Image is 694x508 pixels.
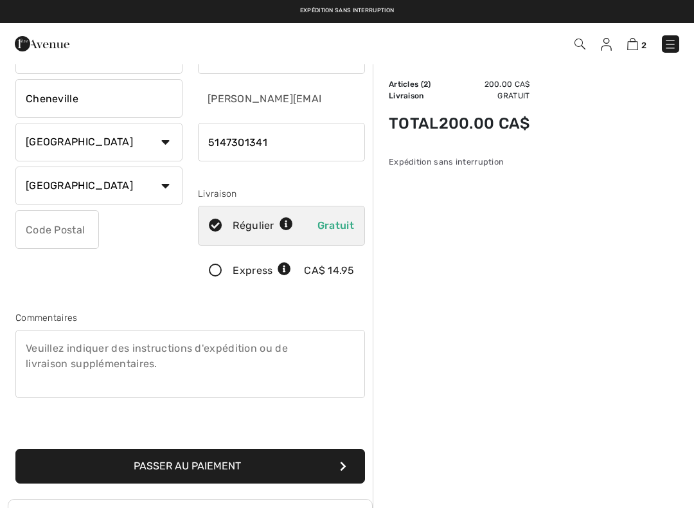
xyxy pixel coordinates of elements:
div: CA$ 14.95 [304,263,354,278]
input: Ville [15,79,182,118]
td: Gratuit [439,90,530,102]
a: Expédition sans interruption [300,7,394,14]
a: 1ère Avenue [15,37,69,49]
span: 2 [641,41,646,50]
div: Livraison [198,187,365,201]
input: Courriel [198,79,323,118]
div: Régulier [233,218,293,233]
img: Recherche [574,39,585,50]
span: Gratuit [317,219,354,231]
div: Expédition sans interruption [389,156,530,168]
td: Total [389,102,439,145]
input: Téléphone portable [198,123,365,161]
div: Express [233,263,291,278]
span: 2 [423,80,428,89]
td: Livraison [389,90,439,102]
td: 200.00 CA$ [439,78,530,90]
div: Commentaires [15,311,365,325]
button: Passer au paiement [15,449,365,484]
td: Articles ( ) [389,78,439,90]
td: 200.00 CA$ [439,102,530,145]
img: 1ère Avenue [15,31,69,57]
input: Code Postal [15,210,99,249]
img: Panier d'achat [627,38,638,50]
img: Menu [664,38,677,51]
img: Mes infos [601,38,612,51]
a: 2 [627,36,646,51]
